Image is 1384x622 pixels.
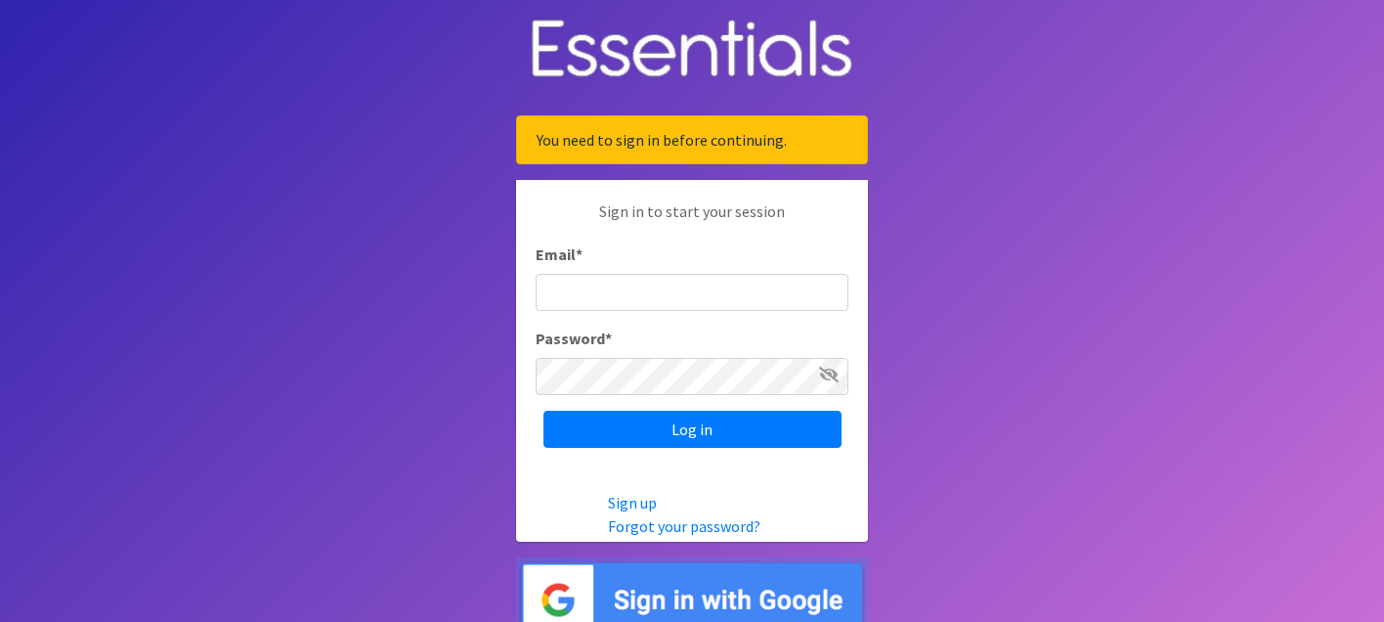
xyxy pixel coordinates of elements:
label: Email [536,243,583,266]
abbr: required [576,244,583,264]
div: You need to sign in before continuing. [516,115,868,164]
input: Log in [543,411,842,448]
label: Password [536,327,612,350]
a: Sign up [608,493,657,512]
p: Sign in to start your session [536,200,848,243]
abbr: required [605,329,612,348]
a: Forgot your password? [608,516,760,536]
